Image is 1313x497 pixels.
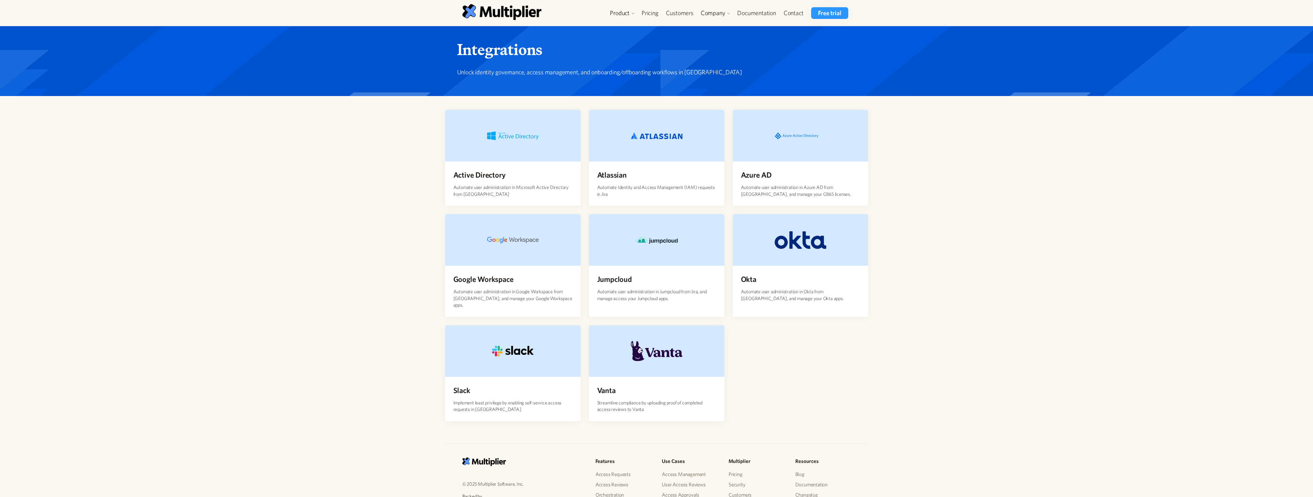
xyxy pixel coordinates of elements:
img: Atlassian [631,133,682,139]
a: Access Requests [595,469,651,479]
a: Blog [795,469,851,479]
p: Automate user administration in Jumpcloud from Jira, and manage access your Jumpcloud apps. [597,287,716,302]
a: Security [729,479,784,490]
a: Pricing [638,7,662,19]
a: Access Management [662,469,718,479]
p: Streamline compliance by uploading proof of completed access reviews to Vanta [597,399,716,413]
h4: Atlassian [597,170,627,180]
h1: Integrations [457,40,851,59]
img: Google Workspace [487,237,539,243]
h4: Google Workspace [453,274,514,285]
h5: Use Cases [662,457,718,465]
a: SlackSlackImplement least privilege by enabling self-service access requests in [GEOGRAPHIC_DATA] [445,325,581,421]
h4: Okta [741,274,756,285]
img: Active Directory [487,131,539,140]
a: Active DirectoryActive DirectoryAutomate user administration in Microsoft Active Directory from [... [445,110,581,206]
p: Unlock identity governance, access management, and onboarding/offboarding workflows in [GEOGRAPHI... [457,67,851,77]
img: Okta [775,231,826,249]
a: Pricing [729,469,784,479]
div: Product [610,9,629,17]
a: Customers [662,7,697,19]
div: Company [701,9,725,17]
p: Automate user administration in Okta from [GEOGRAPHIC_DATA], and manage your Okta apps. [741,287,860,302]
a: Free trial [811,7,848,19]
a: AtlassianAtlassianAutomate Identity and Access Management (IAM) requests in Jira [589,110,724,206]
p: Automate user administration in Azure AD from [GEOGRAPHIC_DATA], and manage your O365 licenses. [741,183,860,198]
p: © 2025 Multiplier Software, Inc. [462,480,584,488]
a: User Access Reviews [662,479,718,490]
a: VantaVantaStreamline compliance by uploading proof of completed access reviews to Vanta [589,325,724,421]
a: OktaOktaAutomate user administration in Okta from [GEOGRAPHIC_DATA], and manage your Okta apps. [733,214,868,317]
p: Implement least privilege by enabling self-service access requests in [GEOGRAPHIC_DATA] [453,399,572,413]
h4: Active Directory [453,170,506,180]
a: Documentation [733,7,779,19]
p: Automate user administration in Microsoft Active Directory from [GEOGRAPHIC_DATA] [453,183,572,198]
h5: Resources [795,457,851,465]
h4: Jumpcloud [597,274,632,285]
img: Slack [487,341,539,361]
h5: Multiplier [729,457,784,465]
img: Azure AD [775,128,826,144]
p: Automate Identity and Access Management (IAM) requests in Jira [597,183,716,198]
img: Vanta [631,341,682,361]
h4: Slack [453,385,470,396]
h4: Azure AD [741,170,772,180]
img: Jumpcloud [631,233,682,247]
a: JumpcloudJumpcloudAutomate user administration in Jumpcloud from Jira, and manage access your Jum... [589,214,724,317]
a: Access Reviews [595,479,651,490]
a: Azure ADAzure ADAutomate user administration in Azure AD from [GEOGRAPHIC_DATA], and manage your ... [733,110,868,206]
a: Documentation [795,479,851,490]
a: Google WorkspaceGoogle WorkspaceAutomate user administration in Google Workspace from [GEOGRAPHIC... [445,214,581,317]
h4: Vanta [597,385,616,396]
p: Automate user administration in Google Workspace from [GEOGRAPHIC_DATA], and manage your Google W... [453,287,572,309]
a: Contact [780,7,807,19]
h5: Features [595,457,651,465]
